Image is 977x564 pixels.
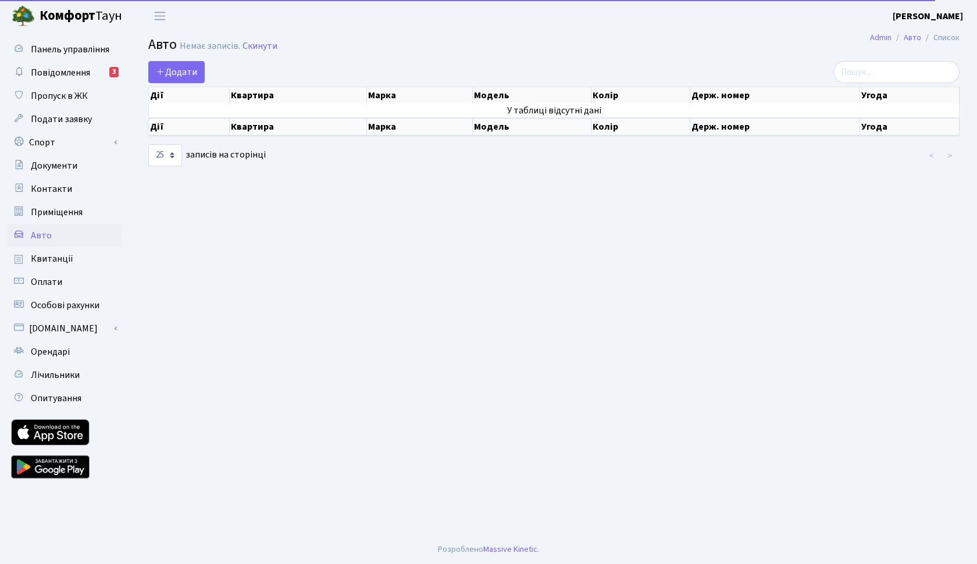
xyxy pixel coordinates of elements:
[6,61,122,84] a: Повідомлення3
[156,66,197,78] span: Додати
[31,276,62,288] span: Оплати
[473,118,591,135] th: Модель
[6,317,122,340] a: [DOMAIN_NAME]
[367,87,473,103] th: Марка
[6,294,122,317] a: Особові рахунки
[367,118,473,135] th: Марка
[6,38,122,61] a: Панель управління
[31,43,109,56] span: Панель управління
[6,177,122,201] a: Контакти
[230,118,367,135] th: Квартира
[149,87,230,103] th: Дії
[40,6,95,25] b: Комфорт
[148,144,266,166] label: записів на сторінці
[6,131,122,154] a: Спорт
[31,369,80,381] span: Лічильники
[6,154,122,177] a: Документи
[243,41,277,52] a: Скинути
[6,247,122,270] a: Квитанції
[860,118,960,135] th: Угода
[230,87,367,103] th: Квартира
[31,252,73,265] span: Квитанції
[853,26,977,50] nav: breadcrumb
[31,90,88,102] span: Пропуск в ЖК
[40,6,122,26] span: Таун
[31,392,81,405] span: Опитування
[860,87,960,103] th: Угода
[109,67,119,77] div: 3
[6,340,122,363] a: Орендарі
[31,183,72,195] span: Контакти
[148,144,182,166] select: записів на сторінці
[921,31,960,44] li: Список
[6,363,122,387] a: Лічильники
[6,201,122,224] a: Приміщення
[31,299,99,312] span: Особові рахунки
[31,206,83,219] span: Приміщення
[31,66,90,79] span: Повідомлення
[6,224,122,247] a: Авто
[6,108,122,131] a: Подати заявку
[893,10,963,23] b: [PERSON_NAME]
[31,229,52,242] span: Авто
[149,103,960,117] td: У таблиці відсутні дані
[591,87,690,103] th: Колір
[6,84,122,108] a: Пропуск в ЖК
[31,345,70,358] span: Орендарі
[149,118,230,135] th: Дії
[473,87,591,103] th: Модель
[893,9,963,23] a: [PERSON_NAME]
[690,87,861,103] th: Держ. номер
[870,31,892,44] a: Admin
[833,61,960,83] input: Пошук...
[6,270,122,294] a: Оплати
[145,6,174,26] button: Переключити навігацію
[904,31,921,44] a: Авто
[438,543,539,556] div: Розроблено .
[591,118,690,135] th: Колір
[180,41,240,52] div: Немає записів.
[690,118,861,135] th: Держ. номер
[148,34,177,55] span: Авто
[12,5,35,28] img: logo.png
[148,61,205,83] a: Додати
[6,387,122,410] a: Опитування
[31,113,92,126] span: Подати заявку
[31,159,77,172] span: Документи
[483,543,537,555] a: Massive Kinetic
